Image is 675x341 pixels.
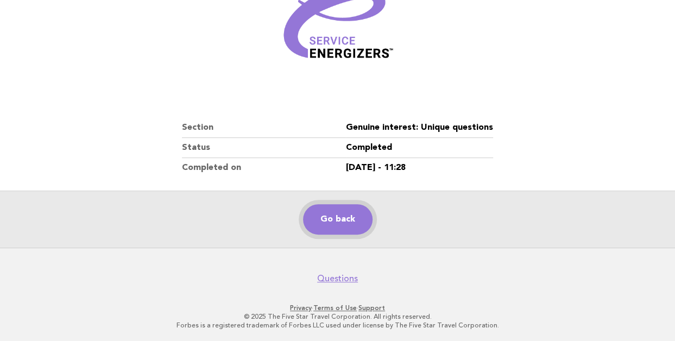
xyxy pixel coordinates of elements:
dt: Completed on [182,158,346,178]
dt: Section [182,118,346,138]
a: Go back [303,204,373,235]
dd: [DATE] - 11:28 [346,158,493,178]
p: · · [15,304,660,312]
a: Questions [317,273,358,284]
p: Forbes is a registered trademark of Forbes LLC used under license by The Five Star Travel Corpora... [15,321,660,330]
dd: Completed [346,138,493,158]
dt: Status [182,138,346,158]
a: Privacy [290,304,312,312]
a: Terms of Use [313,304,357,312]
a: Support [358,304,385,312]
p: © 2025 The Five Star Travel Corporation. All rights reserved. [15,312,660,321]
dd: Genuine interest: Unique questions [346,118,493,138]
